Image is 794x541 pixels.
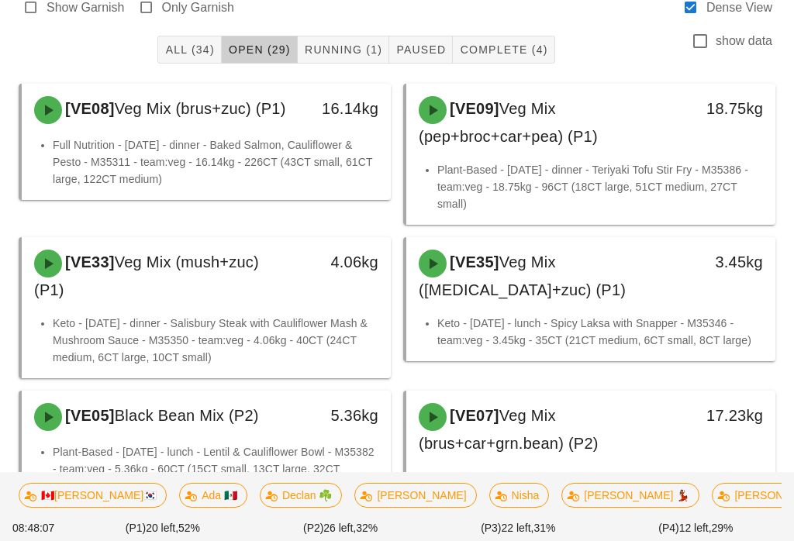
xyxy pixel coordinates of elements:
[419,407,599,452] span: Veg Mix (brus+car+grn.bean) (P2)
[157,36,221,64] button: All (34)
[74,517,251,539] div: (P1) 52%
[419,100,598,145] span: Veg Mix (pep+broc+car+pea) (P1)
[691,250,763,274] div: 3.45kg
[447,407,499,424] span: [VE07]
[29,484,157,507] span: 🇨🇦[PERSON_NAME]🇰🇷
[430,517,607,539] div: (P3) 31%
[53,443,378,494] li: Plant-Based - [DATE] - lunch - Lentil & Cauliflower Bowl - M35382 - team:veg - 5.36kg - 60CT (15C...
[189,484,237,507] span: Ada 🇲🇽
[62,100,115,117] span: [VE08]
[323,522,356,534] span: 26 left,
[419,253,626,298] span: Veg Mix ([MEDICAL_DATA]+zuc) (P1)
[691,403,763,428] div: 17.23kg
[306,250,378,274] div: 4.06kg
[437,468,763,519] li: Low Carb - [DATE] - dinner - Pesto Pork Chops with Barley - M35335 - team:veg - 15.53kg - 157CT (...
[53,315,378,366] li: Keto - [DATE] - dinner - Salisbury Steak with Cauliflower Mash & Mushroom Sauce - M35350 - team:v...
[389,36,453,64] button: Paused
[453,36,554,64] button: Complete (4)
[306,96,378,121] div: 16.14kg
[571,484,689,507] span: [PERSON_NAME] 💃🏽
[115,407,259,424] span: Black Bean Mix (P2)
[53,136,378,188] li: Full Nutrition - [DATE] - dinner - Baked Salmon, Cauliflower & Pesto - M35311 - team:veg - 16.14k...
[447,100,499,117] span: [VE09]
[607,517,785,539] div: (P4) 29%
[228,43,291,56] span: Open (29)
[306,403,378,428] div: 5.36kg
[270,484,332,507] span: Declan ☘️
[62,407,115,424] span: [VE05]
[164,43,214,56] span: All (34)
[9,517,74,539] div: 08:48:07
[115,100,286,117] span: Veg Mix (brus+zuc) (P1)
[304,43,382,56] span: Running (1)
[499,484,540,507] span: Nisha
[62,253,115,270] span: [VE33]
[716,33,772,49] label: show data
[502,522,534,534] span: 22 left,
[437,315,763,349] li: Keto - [DATE] - lunch - Spicy Laksa with Snapper - M35346 - team:veg - 3.45kg - 35CT (21CT medium...
[679,522,712,534] span: 12 left,
[459,43,547,56] span: Complete (4)
[252,517,430,539] div: (P2) 32%
[447,253,499,270] span: [VE35]
[691,96,763,121] div: 18.75kg
[437,161,763,212] li: Plant-Based - [DATE] - dinner - Teriyaki Tofu Stir Fry - M35386 - team:veg - 18.75kg - 96CT (18CT...
[395,43,446,56] span: Paused
[222,36,298,64] button: Open (29)
[146,522,178,534] span: 20 left,
[298,36,389,64] button: Running (1)
[34,253,259,298] span: Veg Mix (mush+zuc) (P1)
[364,484,466,507] span: [PERSON_NAME]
